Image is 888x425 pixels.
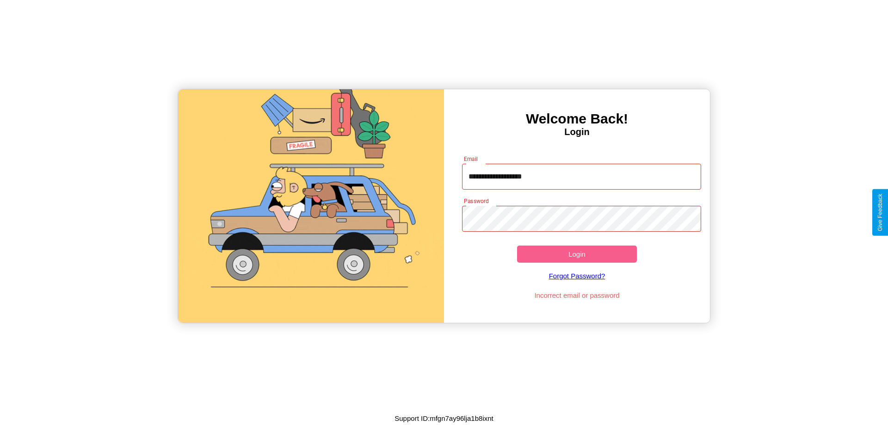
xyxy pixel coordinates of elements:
[457,263,697,289] a: Forgot Password?
[444,111,710,127] h3: Welcome Back!
[444,127,710,137] h4: Login
[877,194,883,231] div: Give Feedback
[464,197,488,205] label: Password
[395,412,493,425] p: Support ID: mfgn7ay96lja1b8ixnt
[178,89,444,323] img: gif
[457,289,697,302] p: Incorrect email or password
[517,246,637,263] button: Login
[464,155,478,163] label: Email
